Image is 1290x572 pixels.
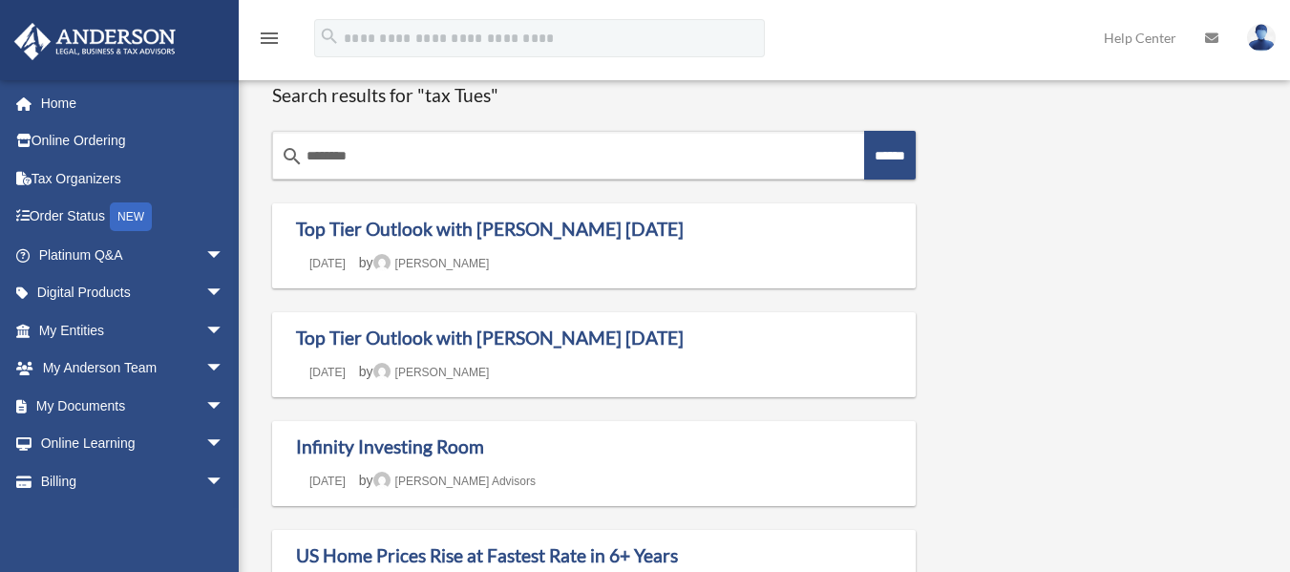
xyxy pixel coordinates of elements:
span: arrow_drop_down [205,387,243,426]
span: by [359,255,490,270]
i: menu [258,27,281,50]
a: [PERSON_NAME] Advisors [373,475,536,488]
span: arrow_drop_down [205,274,243,313]
a: [DATE] [296,257,359,270]
a: Infinity Investing Room [296,435,484,457]
span: arrow_drop_down [205,350,243,389]
h1: Search results for "tax Tues" [272,84,916,108]
a: menu [258,33,281,50]
span: arrow_drop_down [205,462,243,501]
a: Online Learningarrow_drop_down [13,425,253,463]
span: arrow_drop_down [205,311,243,350]
a: [DATE] [296,475,359,488]
img: User Pic [1247,24,1276,52]
a: US Home Prices Rise at Fastest Rate in 6+ Years [296,544,678,566]
span: arrow_drop_down [205,425,243,464]
a: Top Tier Outlook with [PERSON_NAME] [DATE] [296,218,684,240]
a: [PERSON_NAME] [373,366,490,379]
a: My Anderson Teamarrow_drop_down [13,350,253,388]
span: by [359,364,490,379]
i: search [319,26,340,47]
a: My Documentsarrow_drop_down [13,387,253,425]
a: Events Calendar [13,500,253,539]
a: Tax Organizers [13,159,253,198]
a: Billingarrow_drop_down [13,462,253,500]
i: search [281,145,304,168]
a: Order StatusNEW [13,198,253,237]
a: Digital Productsarrow_drop_down [13,274,253,312]
a: [PERSON_NAME] [373,257,490,270]
a: [DATE] [296,366,359,379]
a: My Entitiesarrow_drop_down [13,311,253,350]
a: Online Ordering [13,122,253,160]
img: Anderson Advisors Platinum Portal [9,23,181,60]
span: arrow_drop_down [205,236,243,275]
a: Home [13,84,243,122]
a: Platinum Q&Aarrow_drop_down [13,236,253,274]
a: Top Tier Outlook with [PERSON_NAME] [DATE] [296,327,684,349]
div: NEW [110,202,152,231]
span: by [359,473,536,488]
